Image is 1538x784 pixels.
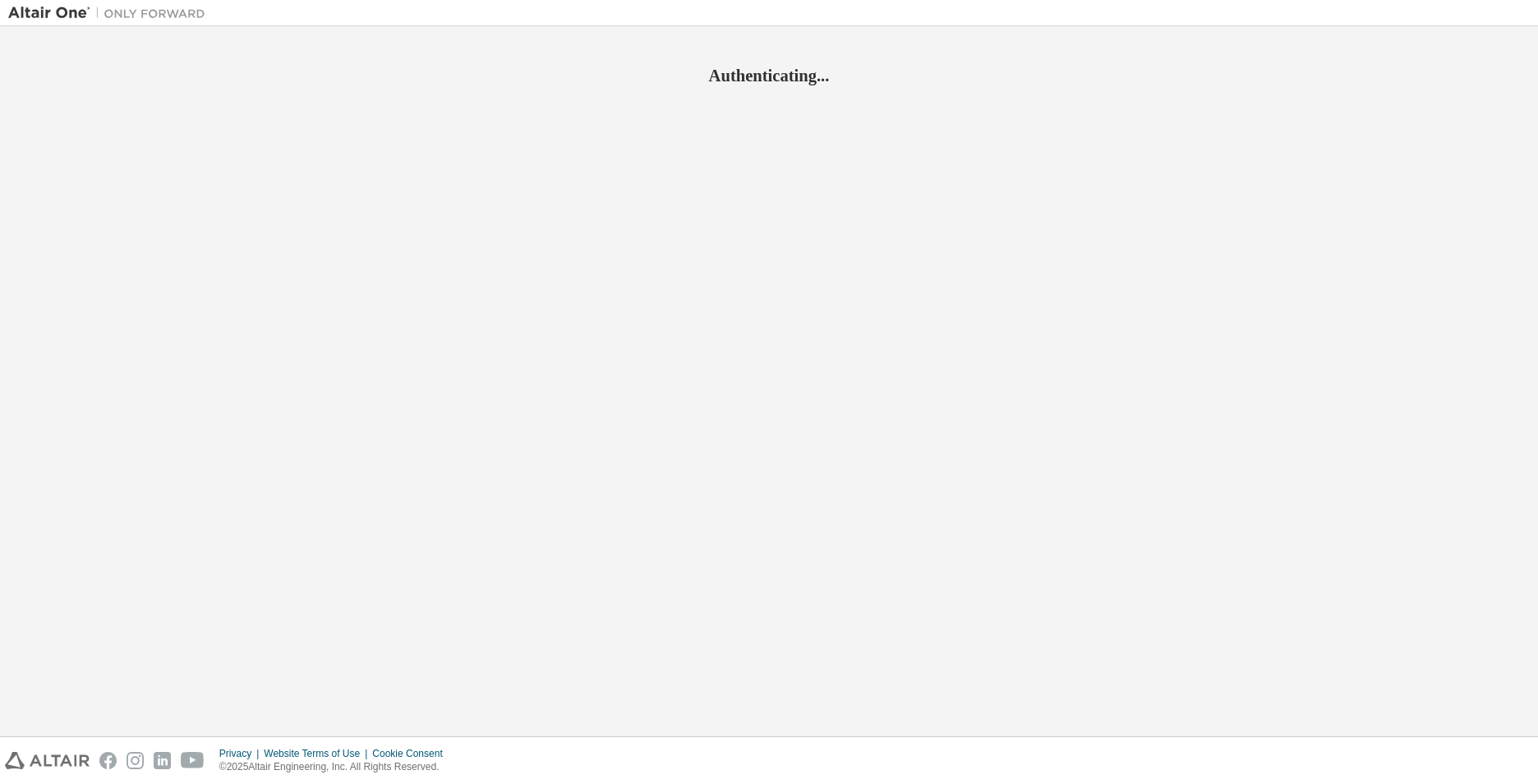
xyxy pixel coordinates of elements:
img: facebook.svg [99,752,117,769]
div: Cookie Consent [372,747,452,760]
img: Altair One [8,5,214,21]
img: instagram.svg [127,752,144,769]
div: Privacy [219,747,264,760]
img: youtube.svg [181,752,205,769]
p: © 2025 Altair Engineering, Inc. All Rights Reserved. [219,760,453,774]
div: Website Terms of Use [264,747,372,760]
h2: Authenticating... [8,65,1530,86]
img: linkedin.svg [154,752,171,769]
img: altair_logo.svg [5,752,90,769]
